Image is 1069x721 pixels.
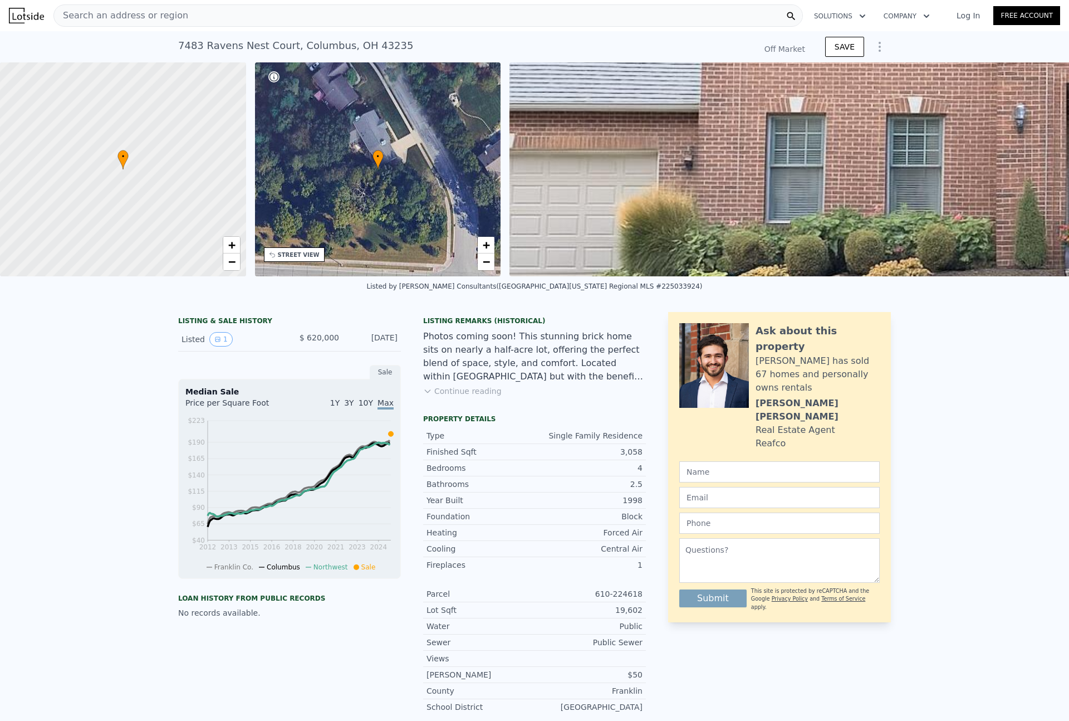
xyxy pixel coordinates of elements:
[534,588,643,600] div: 610-224618
[426,479,534,490] div: Bathrooms
[117,152,129,162] span: •
[762,43,807,55] div: Off Market
[228,255,235,269] span: −
[423,386,502,397] button: Continue reading
[327,543,345,551] tspan: 2021
[117,150,129,169] div: •
[756,423,835,437] div: Real Estate Agent
[223,237,240,254] a: Zoom in
[188,488,205,495] tspan: $115
[426,559,534,571] div: Fireplaces
[772,596,808,602] a: Privacy Policy
[679,487,880,508] input: Email
[370,543,388,551] tspan: 2024
[54,9,188,22] span: Search an address or region
[366,282,702,290] div: Listed by [PERSON_NAME] Consultants ([GEOGRAPHIC_DATA][US_STATE] Regional MLS #225033924)
[220,543,238,551] tspan: 2013
[534,621,643,632] div: Public
[426,701,534,713] div: School District
[751,587,880,611] div: This site is protected by reCAPTCHA and the Google and apply.
[372,150,384,169] div: •
[426,543,534,554] div: Cooling
[188,417,205,425] tspan: $223
[679,590,747,607] button: Submit
[993,6,1060,25] a: Free Account
[330,398,340,407] span: 1Y
[426,430,534,441] div: Type
[426,621,534,632] div: Water
[821,596,865,602] a: Terms of Service
[426,462,534,474] div: Bedrooms
[679,513,880,534] input: Phone
[534,637,643,648] div: Public Sewer
[242,543,259,551] tspan: 2015
[869,36,891,58] button: Show Options
[348,332,398,347] div: [DATE]
[349,543,366,551] tspan: 2023
[185,397,290,415] div: Price per Square Foot
[478,237,494,254] a: Zoom in
[534,543,643,554] div: Central Air
[534,446,643,457] div: 3,058
[534,605,643,616] div: 19,602
[426,527,534,538] div: Heating
[188,439,205,446] tspan: $190
[192,520,205,528] tspan: $65
[344,398,354,407] span: 3Y
[306,543,323,551] tspan: 2020
[679,461,880,483] input: Name
[178,316,401,328] div: LISTING & SALE HISTORY
[188,471,205,479] tspan: $140
[483,238,490,252] span: +
[426,685,534,696] div: County
[423,415,646,423] div: Property details
[426,446,534,457] div: Finished Sqft
[943,10,993,21] a: Log In
[423,330,646,383] div: Photos coming soon! This stunning brick home sits on nearly a half-acre lot, offering the perfect...
[188,455,205,462] tspan: $165
[426,511,534,522] div: Foundation
[756,397,880,423] div: [PERSON_NAME] [PERSON_NAME]
[825,37,864,57] button: SAVE
[534,685,643,696] div: Franklin
[426,588,534,600] div: Parcel
[756,354,880,394] div: [PERSON_NAME] has sold 67 homes and personally owns rentals
[370,365,401,379] div: Sale
[426,653,534,664] div: Views
[534,559,643,571] div: 1
[534,430,643,441] div: Single Family Residence
[185,386,394,397] div: Median Sale
[875,6,939,26] button: Company
[263,543,281,551] tspan: 2016
[756,323,880,354] div: Ask about this property
[805,6,875,26] button: Solutions
[372,152,384,162] span: •
[426,637,534,648] div: Sewer
[182,332,281,347] div: Listed
[228,238,235,252] span: +
[267,563,300,571] span: Columbus
[278,251,320,259] div: STREET VIEW
[377,398,394,410] span: Max
[300,333,339,342] span: $ 620,000
[192,504,205,511] tspan: $90
[483,255,490,269] span: −
[534,511,643,522] div: Block
[534,495,643,506] div: 1998
[178,607,401,618] div: No records available.
[199,543,217,551] tspan: 2012
[426,605,534,616] div: Lot Sqft
[534,462,643,474] div: 4
[426,669,534,680] div: [PERSON_NAME]
[478,254,494,270] a: Zoom out
[313,563,348,571] span: Northwest
[285,543,302,551] tspan: 2018
[178,594,401,603] div: Loan history from public records
[9,8,44,23] img: Lotside
[178,38,413,53] div: 7483 Ravens Nest Court , Columbus , OH 43235
[214,563,253,571] span: Franklin Co.
[534,701,643,713] div: [GEOGRAPHIC_DATA]
[223,254,240,270] a: Zoom out
[423,316,646,325] div: Listing Remarks (Historical)
[534,669,643,680] div: $50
